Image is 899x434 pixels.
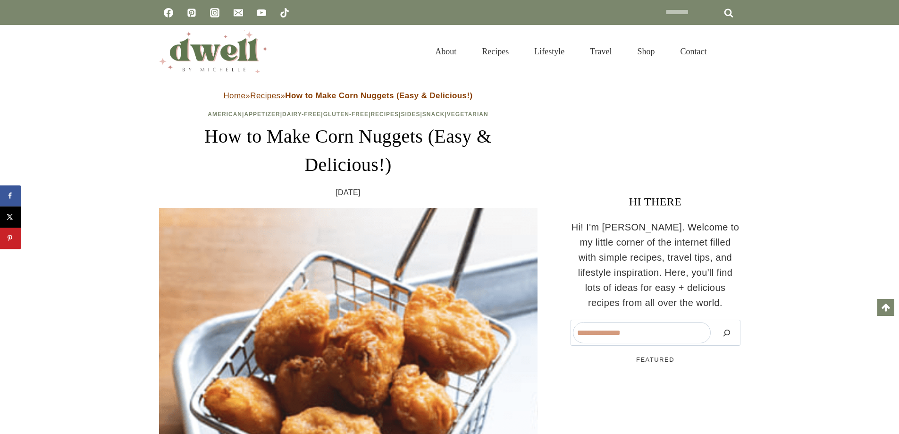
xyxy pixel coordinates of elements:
[223,91,472,100] span: » »
[877,299,894,316] a: Scroll to top
[223,91,245,100] a: Home
[159,30,268,73] img: DWELL by michelle
[422,36,719,67] nav: Primary Navigation
[571,355,740,365] h5: FEATURED
[624,36,667,67] a: Shop
[422,36,469,67] a: About
[336,187,361,199] time: [DATE]
[285,91,472,100] strong: How to Make Corn Nuggets (Easy & Delicious!)
[208,111,488,118] span: | | | | | | |
[275,3,294,22] a: TikTok
[282,111,321,118] a: Dairy-Free
[208,111,242,118] a: American
[668,36,720,67] a: Contact
[521,36,577,67] a: Lifestyle
[229,3,248,22] a: Email
[159,3,178,22] a: Facebook
[252,3,271,22] a: YouTube
[250,91,280,100] a: Recipes
[571,220,740,310] p: Hi! I'm [PERSON_NAME]. Welcome to my little corner of the internet filled with simple recipes, tr...
[205,3,224,22] a: Instagram
[182,3,201,22] a: Pinterest
[447,111,488,118] a: Vegetarian
[159,122,538,179] h1: How to Make Corn Nuggets (Easy & Delicious!)
[469,36,521,67] a: Recipes
[715,322,738,343] button: Search
[323,111,369,118] a: Gluten-Free
[422,111,445,118] a: Snack
[724,43,740,60] button: View Search Form
[571,193,740,210] h3: HI THERE
[577,36,624,67] a: Travel
[370,111,399,118] a: Recipes
[401,111,420,118] a: Sides
[244,111,280,118] a: Appetizer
